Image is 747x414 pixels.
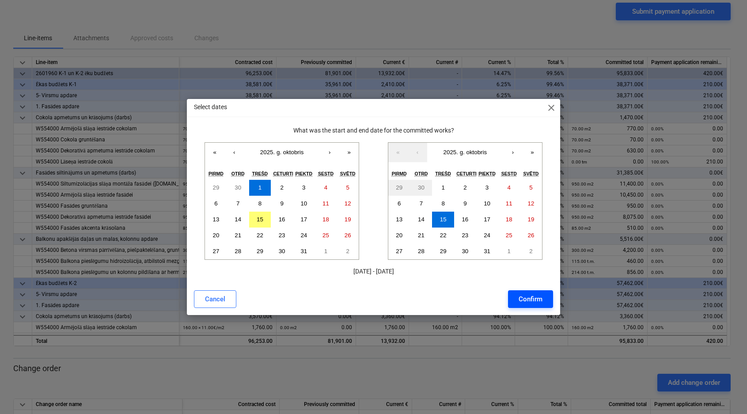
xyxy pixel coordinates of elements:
[485,184,489,191] abbr: 2025. gada 3. oktobris
[427,143,503,162] button: 2025. g. oktobris
[194,267,554,276] p: [DATE] - [DATE]
[506,200,512,207] abbr: 2025. gada 11. oktobris
[418,216,425,223] abbr: 2025. gada 14. oktobris
[249,228,271,243] button: 2025. gada 22. oktobris
[418,248,425,254] abbr: 2025. gada 28. oktobris
[205,143,224,162] button: «
[249,196,271,212] button: 2025. gada 8. oktobris
[520,196,542,212] button: 2025. gada 12. oktobris
[506,232,512,239] abbr: 2025. gada 25. oktobris
[271,196,293,212] button: 2025. gada 9. oktobris
[410,228,432,243] button: 2025. gada 21. oktobris
[324,184,327,191] abbr: 2025. gada 4. oktobris
[271,228,293,243] button: 2025. gada 23. oktobris
[410,196,432,212] button: 2025. gada 7. oktobris
[388,196,410,212] button: 2025. gada 6. oktobris
[214,200,217,207] abbr: 2025. gada 6. oktobris
[260,149,304,156] span: 2025. g. oktobris
[205,180,227,196] button: 2025. gada 29. septembris
[320,143,339,162] button: ›
[463,200,466,207] abbr: 2025. gada 9. oktobris
[476,212,498,228] button: 2025. gada 17. oktobris
[546,103,557,113] span: close
[258,200,262,207] abbr: 2025. gada 8. oktobris
[392,171,407,176] abbr: Pirmdiena
[415,171,428,176] abbr: Otrdiena
[462,216,468,223] abbr: 2025. gada 16. oktobris
[322,200,329,207] abbr: 2025. gada 11. oktobris
[337,243,359,259] button: 2025. gada 2. novembris
[529,248,532,254] abbr: 2025. gada 2. novembris
[498,243,520,259] button: 2025. gada 1. novembris
[396,216,402,223] abbr: 2025. gada 13. oktobris
[410,180,432,196] button: 2025. gada 30. septembris
[205,243,227,259] button: 2025. gada 27. oktobris
[279,216,285,223] abbr: 2025. gada 16. oktobris
[520,228,542,243] button: 2025. gada 26. oktobris
[273,171,295,176] abbr: Ceturtdiena
[257,216,263,223] abbr: 2025. gada 15. oktobris
[315,243,337,259] button: 2025. gada 1. novembris
[396,184,402,191] abbr: 2025. gada 29. septembris
[235,216,241,223] abbr: 2025. gada 14. oktobris
[293,212,315,228] button: 2025. gada 17. oktobris
[484,216,490,223] abbr: 2025. gada 17. oktobris
[252,171,268,176] abbr: Trešdiena
[498,196,520,212] button: 2025. gada 11. oktobris
[440,216,447,223] abbr: 2025. gada 15. oktobris
[194,103,227,112] p: Select dates
[345,216,351,223] abbr: 2025. gada 19. oktobris
[205,212,227,228] button: 2025. gada 13. oktobris
[454,243,476,259] button: 2025. gada 30. oktobris
[441,184,444,191] abbr: 2025. gada 1. oktobris
[293,243,315,259] button: 2025. gada 31. oktobris
[432,212,454,228] button: 2025. gada 15. oktobris
[508,290,553,308] button: Confirm
[235,232,241,239] abbr: 2025. gada 21. oktobris
[339,143,359,162] button: »
[454,196,476,212] button: 2025. gada 9. oktobris
[440,232,447,239] abbr: 2025. gada 22. oktobris
[213,184,220,191] abbr: 2025. gada 29. septembris
[528,232,535,239] abbr: 2025. gada 26. oktobris
[528,200,535,207] abbr: 2025. gada 12. oktobris
[257,248,263,254] abbr: 2025. gada 29. oktobris
[194,126,554,135] p: What was the start and end date for the committed works?
[396,248,402,254] abbr: 2025. gada 27. oktobris
[520,243,542,259] button: 2025. gada 2. novembris
[235,184,241,191] abbr: 2025. gada 30. septembris
[315,228,337,243] button: 2025. gada 25. oktobris
[506,216,512,223] abbr: 2025. gada 18. oktobris
[388,212,410,228] button: 2025. gada 13. oktobris
[454,212,476,228] button: 2025. gada 16. oktobris
[441,200,444,207] abbr: 2025. gada 8. oktobris
[315,196,337,212] button: 2025. gada 11. oktobris
[528,216,535,223] abbr: 2025. gada 19. oktobris
[279,232,285,239] abbr: 2025. gada 23. oktobris
[476,228,498,243] button: 2025. gada 24. oktobris
[227,212,249,228] button: 2025. gada 14. oktobris
[476,243,498,259] button: 2025. gada 31. oktobris
[432,228,454,243] button: 2025. gada 22. oktobris
[440,248,447,254] abbr: 2025. gada 29. oktobris
[498,228,520,243] button: 2025. gada 25. oktobris
[249,243,271,259] button: 2025. gada 29. oktobris
[418,184,425,191] abbr: 2025. gada 30. septembris
[293,196,315,212] button: 2025. gada 10. oktobris
[315,212,337,228] button: 2025. gada 18. oktobris
[420,200,423,207] abbr: 2025. gada 7. oktobris
[249,180,271,196] button: 2025. gada 1. oktobris
[213,232,220,239] abbr: 2025. gada 20. oktobris
[337,180,359,196] button: 2025. gada 5. oktobris
[388,243,410,259] button: 2025. gada 27. oktobris
[296,171,313,176] abbr: Piektdiena
[520,180,542,196] button: 2025. gada 5. oktobris
[300,216,307,223] abbr: 2025. gada 17. oktobris
[227,180,249,196] button: 2025. gada 30. septembris
[410,243,432,259] button: 2025. gada 28. oktobris
[462,232,468,239] abbr: 2025. gada 23. oktobris
[418,232,425,239] abbr: 2025. gada 21. oktobris
[293,180,315,196] button: 2025. gada 3. oktobris
[300,200,307,207] abbr: 2025. gada 10. oktobris
[410,212,432,228] button: 2025. gada 14. oktobris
